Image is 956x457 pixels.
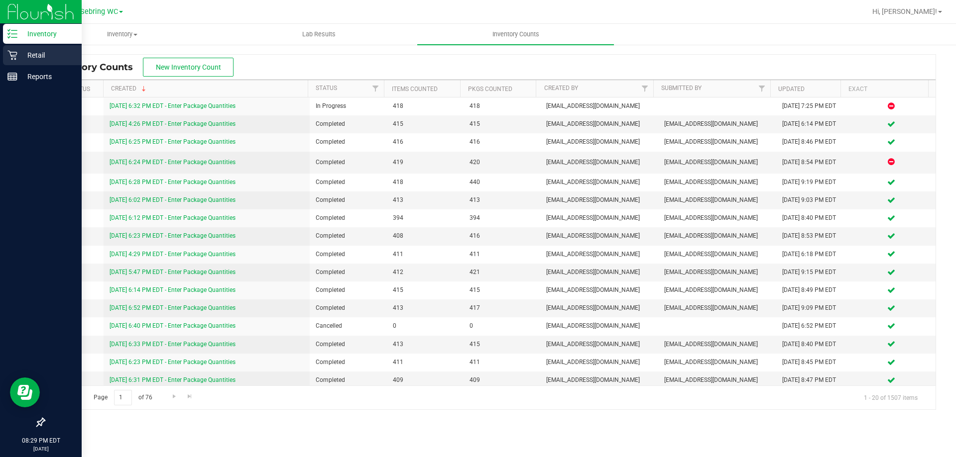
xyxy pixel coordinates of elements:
[782,250,841,259] div: [DATE] 6:18 PM EDT
[17,71,77,83] p: Reports
[546,137,652,147] span: [EMAIL_ADDRESS][DOMAIN_NAME]
[664,250,770,259] span: [EMAIL_ADDRESS][DOMAIN_NAME]
[316,101,380,111] span: In Progress
[546,213,652,223] span: [EMAIL_ADDRESS][DOMAIN_NAME]
[316,375,380,385] span: Completed
[316,268,380,277] span: Completed
[393,195,458,205] span: 413
[316,213,380,223] span: Completed
[470,358,534,367] span: 411
[316,321,380,331] span: Cancelled
[470,101,534,111] span: 418
[316,85,337,91] a: Status
[393,340,458,349] span: 413
[4,436,77,445] p: 08:29 PM EDT
[110,159,236,166] a: [DATE] 6:24 PM EDT - Enter Package Quantities
[664,375,770,385] span: [EMAIL_ADDRESS][DOMAIN_NAME]
[316,119,380,129] span: Completed
[479,30,553,39] span: Inventory Counts
[470,178,534,187] span: 440
[24,30,220,39] span: Inventory
[111,85,148,92] a: Created
[393,119,458,129] span: 415
[110,102,236,109] a: [DATE] 6:32 PM EDT - Enter Package Quantities
[782,137,841,147] div: [DATE] 8:46 PM EDT
[872,7,937,15] span: Hi, [PERSON_NAME]!
[840,80,928,97] th: Exact
[110,120,236,127] a: [DATE] 4:26 PM EDT - Enter Package Quantities
[782,101,841,111] div: [DATE] 7:25 PM EDT
[143,58,234,77] button: New Inventory Count
[393,250,458,259] span: 411
[393,321,458,331] span: 0
[782,231,841,241] div: [DATE] 8:53 PM EDT
[778,86,805,92] a: Updated
[546,158,652,167] span: [EMAIL_ADDRESS][DOMAIN_NAME]
[782,195,841,205] div: [DATE] 9:03 PM EDT
[782,285,841,295] div: [DATE] 8:49 PM EDT
[470,231,534,241] span: 416
[393,137,458,147] span: 416
[289,30,349,39] span: Lab Results
[470,250,534,259] span: 411
[470,303,534,313] span: 417
[114,390,132,405] input: 1
[664,119,770,129] span: [EMAIL_ADDRESS][DOMAIN_NAME]
[393,303,458,313] span: 413
[470,158,534,167] span: 420
[470,285,534,295] span: 415
[110,251,236,258] a: [DATE] 4:29 PM EDT - Enter Package Quantities
[110,341,236,348] a: [DATE] 6:33 PM EDT - Enter Package Quantities
[782,119,841,129] div: [DATE] 6:14 PM EDT
[782,268,841,277] div: [DATE] 9:15 PM EDT
[393,285,458,295] span: 415
[393,213,458,223] span: 394
[85,390,160,405] span: Page of 76
[782,321,841,331] div: [DATE] 6:52 PM EDT
[753,80,770,97] a: Filter
[782,178,841,187] div: [DATE] 9:19 PM EDT
[24,24,221,45] a: Inventory
[316,358,380,367] span: Completed
[17,49,77,61] p: Retail
[470,195,534,205] span: 413
[782,340,841,349] div: [DATE] 8:40 PM EDT
[664,231,770,241] span: [EMAIL_ADDRESS][DOMAIN_NAME]
[110,286,236,293] a: [DATE] 6:14 PM EDT - Enter Package Quantities
[110,269,236,275] a: [DATE] 5:47 PM EDT - Enter Package Quantities
[110,214,236,221] a: [DATE] 6:12 PM EDT - Enter Package Quantities
[393,358,458,367] span: 411
[393,268,458,277] span: 412
[4,445,77,453] p: [DATE]
[417,24,614,45] a: Inventory Counts
[470,321,534,331] span: 0
[393,375,458,385] span: 409
[544,85,578,91] a: Created By
[316,285,380,295] span: Completed
[664,213,770,223] span: [EMAIL_ADDRESS][DOMAIN_NAME]
[636,80,653,97] a: Filter
[7,72,17,82] inline-svg: Reports
[470,137,534,147] span: 416
[782,358,841,367] div: [DATE] 8:45 PM EDT
[316,340,380,349] span: Completed
[17,28,77,40] p: Inventory
[392,86,438,92] a: Items Counted
[470,340,534,349] span: 415
[856,390,926,405] span: 1 - 20 of 1507 items
[393,101,458,111] span: 418
[546,231,652,241] span: [EMAIL_ADDRESS][DOMAIN_NAME]
[546,268,652,277] span: [EMAIL_ADDRESS][DOMAIN_NAME]
[221,24,417,45] a: Lab Results
[316,231,380,241] span: Completed
[316,303,380,313] span: Completed
[546,303,652,313] span: [EMAIL_ADDRESS][DOMAIN_NAME]
[316,137,380,147] span: Completed
[110,304,236,311] a: [DATE] 6:52 PM EDT - Enter Package Quantities
[470,213,534,223] span: 394
[664,158,770,167] span: [EMAIL_ADDRESS][DOMAIN_NAME]
[664,268,770,277] span: [EMAIL_ADDRESS][DOMAIN_NAME]
[470,119,534,129] span: 415
[110,138,236,145] a: [DATE] 6:25 PM EDT - Enter Package Quantities
[664,195,770,205] span: [EMAIL_ADDRESS][DOMAIN_NAME]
